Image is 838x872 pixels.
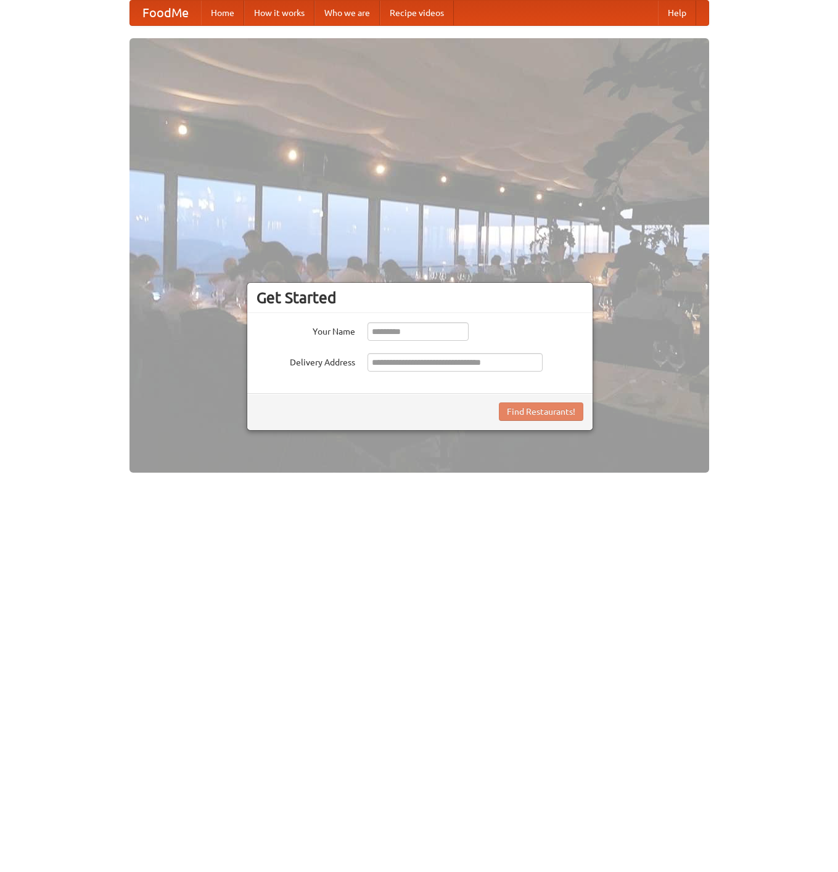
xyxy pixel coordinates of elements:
[244,1,314,25] a: How it works
[499,402,583,421] button: Find Restaurants!
[257,353,355,369] label: Delivery Address
[201,1,244,25] a: Home
[658,1,696,25] a: Help
[257,288,583,307] h3: Get Started
[130,1,201,25] a: FoodMe
[257,322,355,338] label: Your Name
[314,1,380,25] a: Who we are
[380,1,454,25] a: Recipe videos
